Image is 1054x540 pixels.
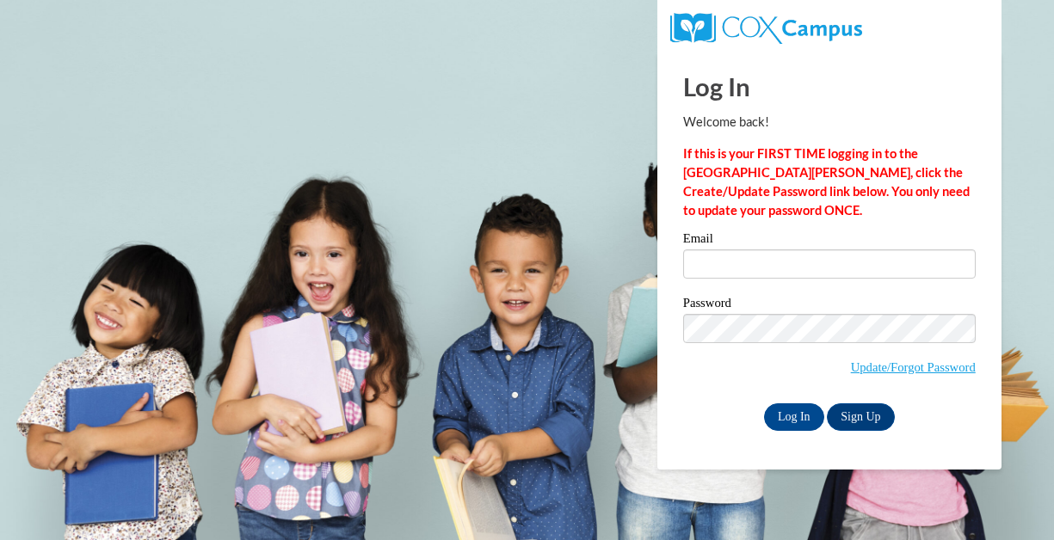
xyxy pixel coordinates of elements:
[683,69,976,104] h1: Log In
[827,403,894,431] a: Sign Up
[683,146,970,218] strong: If this is your FIRST TIME logging in to the [GEOGRAPHIC_DATA][PERSON_NAME], click the Create/Upd...
[683,297,976,314] label: Password
[764,403,824,431] input: Log In
[683,113,976,132] p: Welcome back!
[670,20,862,34] a: COX Campus
[670,13,862,44] img: COX Campus
[851,360,976,374] a: Update/Forgot Password
[683,232,976,249] label: Email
